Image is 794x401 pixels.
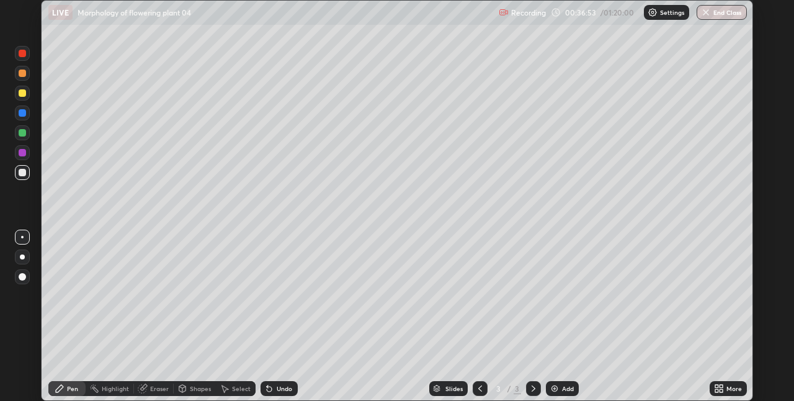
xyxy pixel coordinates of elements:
[445,385,463,392] div: Slides
[562,385,574,392] div: Add
[232,385,251,392] div: Select
[78,7,191,17] p: Morphology of flowering plant 04
[514,383,521,394] div: 3
[660,9,684,16] p: Settings
[102,385,129,392] div: Highlight
[697,5,747,20] button: End Class
[493,385,505,392] div: 3
[507,385,511,392] div: /
[701,7,711,17] img: end-class-cross
[726,385,742,392] div: More
[511,8,546,17] p: Recording
[190,385,211,392] div: Shapes
[277,385,292,392] div: Undo
[550,384,560,394] img: add-slide-button
[67,385,78,392] div: Pen
[499,7,509,17] img: recording.375f2c34.svg
[52,7,69,17] p: LIVE
[648,7,658,17] img: class-settings-icons
[150,385,169,392] div: Eraser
